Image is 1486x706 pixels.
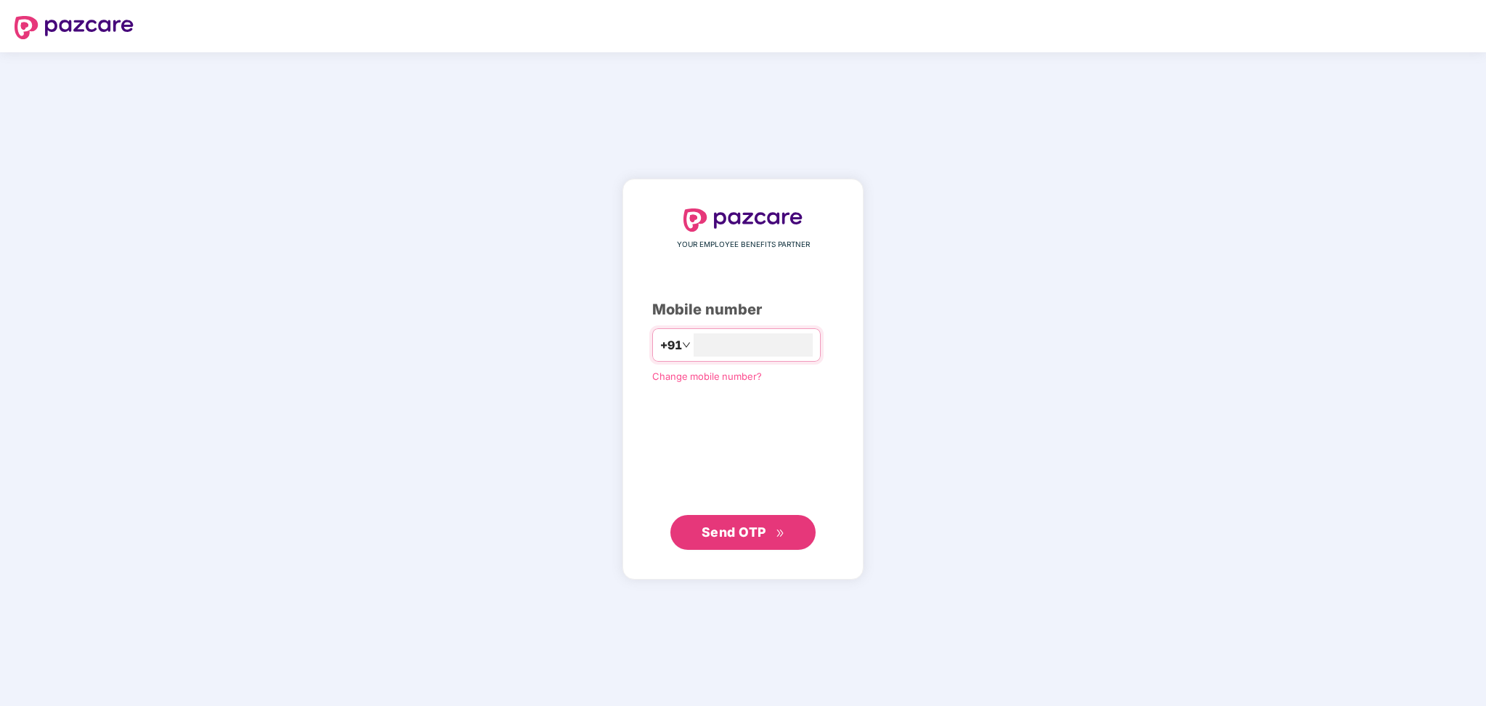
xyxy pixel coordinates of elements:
[652,299,834,321] div: Mobile number
[670,515,816,550] button: Send OTPdouble-right
[15,16,134,39] img: logo
[652,370,762,382] a: Change mobile number?
[677,239,810,251] span: YOUR EMPLOYEE BENEFITS PARTNER
[776,529,785,538] span: double-right
[682,341,691,349] span: down
[702,524,766,540] span: Send OTP
[683,208,803,232] img: logo
[660,336,682,354] span: +91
